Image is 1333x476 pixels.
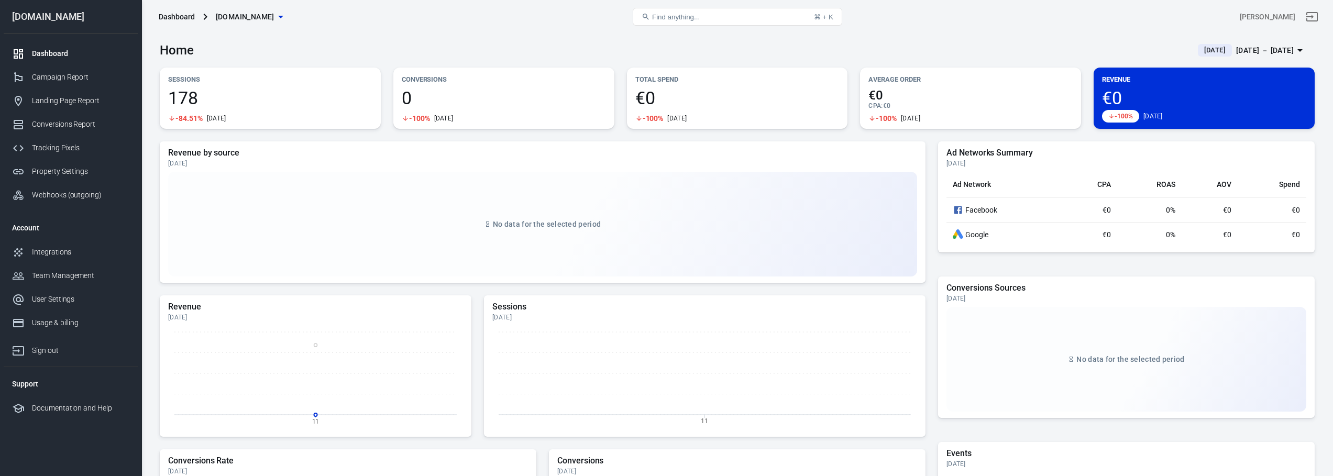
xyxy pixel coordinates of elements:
div: Conversions Report [32,119,129,130]
p: Total Spend [635,74,840,85]
div: Team Management [32,270,129,281]
div: [DATE] [1143,112,1163,120]
span: -100% [1115,113,1133,119]
button: [DATE][DATE] － [DATE] [1189,42,1315,59]
div: [DATE] [946,460,1306,468]
div: [DATE] [207,114,226,123]
div: [DATE] [168,313,463,322]
span: casatech-es.com [216,10,274,24]
span: €0 [1223,230,1231,239]
a: Landing Page Report [4,89,138,113]
div: [DATE] [901,114,920,123]
div: Account id: VW6wEJAx [1240,12,1295,23]
div: [DATE] [168,159,917,168]
span: €0 [635,89,840,107]
span: [DATE] [1200,45,1230,56]
div: Campaign Report [32,72,129,83]
h5: Revenue by source [168,148,917,158]
div: Landing Page Report [32,95,129,106]
div: Facebook [953,204,1057,216]
div: Google Ads [953,229,963,240]
a: Integrations [4,240,138,264]
a: Webhooks (outgoing) [4,183,138,207]
span: €0 [883,102,890,109]
div: Property Settings [32,166,129,177]
div: [DATE] [492,313,917,322]
a: Team Management [4,264,138,287]
span: €0 [1103,206,1111,214]
div: Webhooks (outgoing) [32,190,129,201]
span: -84.51% [175,115,203,122]
a: User Settings [4,287,138,311]
div: [DATE] － [DATE] [1236,44,1294,57]
button: [DOMAIN_NAME] [212,7,287,27]
span: -100% [643,115,664,122]
h5: Revenue [168,302,463,312]
a: Dashboard [4,42,138,65]
div: ⌘ + K [814,13,833,21]
span: €0 [868,89,1073,102]
a: Usage & billing [4,311,138,335]
div: [DOMAIN_NAME] [4,12,138,21]
div: [DATE] [946,159,1306,168]
span: -100% [876,115,897,122]
div: Sign out [32,345,129,356]
span: €0 [1223,206,1231,214]
div: [DATE] [557,467,917,475]
h3: Home [160,43,194,58]
span: 0% [1166,206,1175,214]
th: ROAS [1117,172,1182,197]
li: Account [4,215,138,240]
h5: Conversions [557,456,917,466]
th: Ad Network [946,172,1063,197]
a: Campaign Report [4,65,138,89]
div: [DATE] [434,114,454,123]
h5: Ad Networks Summary [946,148,1306,158]
svg: Facebook Ads [953,204,963,216]
h5: Conversions Rate [168,456,528,466]
th: AOV [1182,172,1238,197]
button: Find anything...⌘ + K [633,8,842,26]
a: Sign out [1299,4,1325,29]
h5: Sessions [492,302,917,312]
span: 0% [1166,230,1175,239]
p: Average Order [868,74,1073,85]
tspan: 11 [701,417,709,425]
a: Conversions Report [4,113,138,136]
div: [DATE] [667,114,687,123]
h5: Events [946,448,1306,459]
p: Conversions [402,74,606,85]
div: Dashboard [159,12,195,22]
div: Integrations [32,247,129,258]
div: Documentation and Help [32,403,129,414]
span: €0 [1103,230,1111,239]
div: User Settings [32,294,129,305]
tspan: 11 [312,417,320,425]
span: Find anything... [652,13,700,21]
a: Property Settings [4,160,138,183]
li: Support [4,371,138,396]
div: Google [953,229,1057,240]
div: Dashboard [32,48,129,59]
div: Tracking Pixels [32,142,129,153]
div: [DATE] [946,294,1306,303]
h5: Conversions Sources [946,283,1306,293]
span: €0 [1102,89,1306,107]
span: 0 [402,89,606,107]
p: Sessions [168,74,372,85]
span: €0 [1292,230,1300,239]
span: €0 [1292,206,1300,214]
a: Tracking Pixels [4,136,138,160]
span: No data for the selected period [493,220,601,228]
span: 178 [168,89,372,107]
p: Revenue [1102,74,1306,85]
a: Sign out [4,335,138,362]
div: [DATE] [168,467,528,475]
div: Usage & billing [32,317,129,328]
span: -100% [409,115,430,122]
th: Spend [1238,172,1306,197]
span: No data for the selected period [1076,355,1184,363]
th: CPA [1063,172,1117,197]
span: CPA : [868,102,883,109]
